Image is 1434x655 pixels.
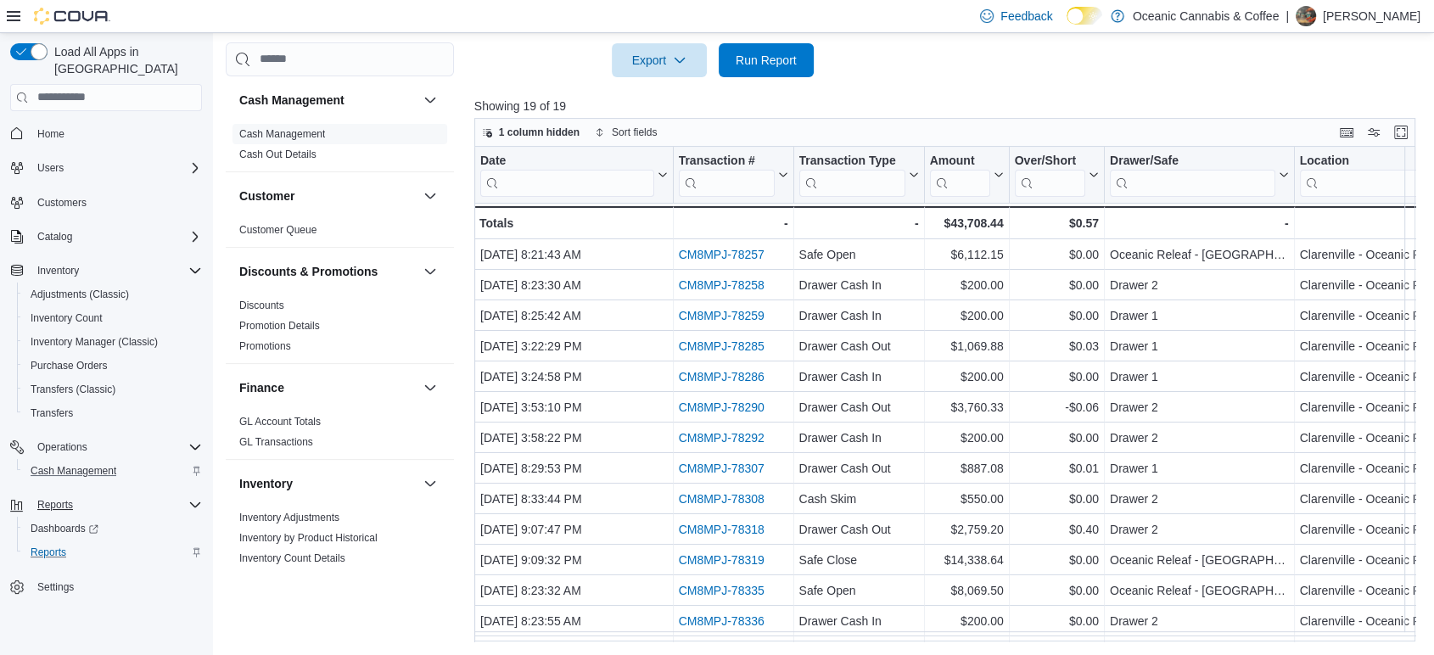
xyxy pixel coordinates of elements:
div: Drawer Cash In [798,367,918,387]
div: $3,760.33 [929,397,1003,417]
button: Cash Management [239,92,417,109]
button: Sort fields [588,122,664,143]
div: Drawer Cash Out [798,519,918,540]
div: [DATE] 8:23:55 AM [480,611,668,631]
div: Oceanic Releaf - [GEOGRAPHIC_DATA] [1110,244,1289,265]
div: Drawer 2 [1110,275,1289,295]
span: GL Transactions [239,435,313,449]
div: $0.00 [1014,367,1098,387]
div: -$0.06 [1014,397,1098,417]
p: Showing 19 of 19 [474,98,1426,115]
div: Samantha Craig [1296,6,1316,26]
span: Transfers [24,403,202,423]
a: GL Account Totals [239,416,321,428]
div: Finance [226,411,454,459]
span: Customer Queue [239,223,316,237]
button: Discounts & Promotions [239,263,417,280]
span: Dashboards [31,522,98,535]
div: Oceanic Releaf - [GEOGRAPHIC_DATA] [1110,550,1289,570]
span: Inventory Adjustments [239,511,339,524]
button: Reports [17,540,209,564]
span: Users [37,161,64,175]
div: [DATE] 8:29:53 PM [480,458,668,479]
a: CM8MPJ-78319 [678,553,764,567]
div: $0.40 [1014,519,1098,540]
span: Run Report [736,52,797,69]
div: Drawer/Safe [1110,153,1275,196]
span: Operations [31,437,202,457]
button: Home [3,121,209,146]
div: $43,708.44 [929,213,1003,233]
button: Users [3,156,209,180]
button: Transfers [17,401,209,425]
div: Drawer 2 [1110,428,1289,448]
h3: Inventory [239,475,293,492]
button: Inventory Manager (Classic) [17,330,209,354]
span: Cash Management [31,464,116,478]
span: Inventory [31,260,202,281]
span: Settings [31,576,202,597]
a: Promotion Details [239,320,320,332]
span: Inventory by Product Historical [239,531,378,545]
button: Drawer/Safe [1110,153,1289,196]
button: 1 column hidden [475,122,586,143]
div: $887.08 [929,458,1003,479]
a: CM8MPJ-78336 [678,614,764,628]
a: CM8MPJ-78290 [678,400,764,414]
div: Drawer 2 [1110,489,1289,509]
a: CM8MPJ-78285 [678,339,764,353]
div: $8,069.50 [929,580,1003,601]
span: Feedback [1000,8,1052,25]
span: Home [37,127,64,141]
h3: Cash Management [239,92,344,109]
div: Drawer 2 [1110,611,1289,631]
span: Purchase Orders [31,359,108,372]
button: Catalog [31,227,79,247]
div: Date [480,153,654,169]
div: $0.00 [1014,489,1098,509]
div: $14,338.64 [929,550,1003,570]
a: Inventory by Product Historical [239,532,378,544]
div: Drawer Cash In [798,305,918,326]
div: [DATE] 9:09:32 PM [480,550,668,570]
button: Display options [1364,122,1384,143]
button: Date [480,153,668,196]
button: Export [612,43,707,77]
div: $200.00 [929,428,1003,448]
a: GL Transactions [239,436,313,448]
a: Dashboards [24,518,105,539]
span: Customers [31,192,202,213]
div: Drawer 1 [1110,367,1289,387]
button: Users [31,158,70,178]
span: Transfers (Classic) [31,383,115,396]
a: CM8MPJ-78259 [678,309,764,322]
span: Reports [37,498,73,512]
div: $200.00 [929,367,1003,387]
div: Discounts & Promotions [226,295,454,363]
div: Drawer Cash Out [798,397,918,417]
div: $200.00 [929,305,1003,326]
div: [DATE] 9:07:47 PM [480,519,668,540]
a: CM8MPJ-78335 [678,584,764,597]
span: Inventory Manager (Classic) [31,335,158,349]
span: Inventory [37,264,79,277]
a: Cash Management [24,461,123,481]
button: Customer [420,186,440,206]
button: Adjustments (Classic) [17,283,209,306]
div: $0.00 [1014,611,1098,631]
span: Customers [37,196,87,210]
h3: Discounts & Promotions [239,263,378,280]
span: Catalog [37,230,72,244]
button: Enter fullscreen [1391,122,1411,143]
span: Settings [37,580,74,594]
div: - [798,213,918,233]
a: CM8MPJ-78308 [678,492,764,506]
a: Transfers (Classic) [24,379,122,400]
button: Operations [3,435,209,459]
div: [DATE] 3:24:58 PM [480,367,668,387]
div: Cash Skim [798,489,918,509]
span: Discounts [239,299,284,312]
button: Inventory [420,473,440,494]
div: $550.00 [929,489,1003,509]
span: Catalog [31,227,202,247]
